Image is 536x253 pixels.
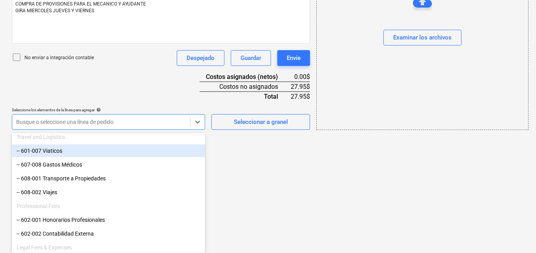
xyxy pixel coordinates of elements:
div: Travel and Logistics [12,131,205,143]
div: Seleccionar a granel [234,117,288,127]
div: Professional Fees [12,200,205,212]
iframe: Chat Widget [497,215,536,253]
div: -- 608-001 Transporte a Propiedades [12,172,205,185]
div: Costos asignados (netos) [200,72,291,82]
div: -- 608-002 Viajes [12,186,205,199]
div: Examinar los archivos [393,33,452,43]
div: Total [200,92,291,101]
div: -- 602-001 Honorarios Profesionales [12,214,205,226]
span: help [95,107,101,112]
span: GIRA MIERCOLES JUEVES Y VIERNES [15,8,94,13]
div: -- 601-007 Viaticos [12,144,205,157]
button: Examinar los archivos [383,30,461,46]
div: -- 607-008 Gastos Médicos [12,158,205,171]
div: 0.00$ [291,72,310,82]
div: Seleccione los elementos de la línea para agregar [12,107,205,112]
div: -- 602-002 Contabilidad Externa [12,227,205,240]
div: Despejado [187,53,215,63]
div: Costos no asignados [200,82,291,92]
button: Seleccionar a granel [211,114,310,130]
div: 27.95$ [291,92,310,101]
div: Widget de chat [497,215,536,253]
span: COMPRA DE PROVISIONES PARA EL MECANICO Y AYUDANTE [15,1,146,7]
button: Guardar [231,50,271,66]
div: Envíe [287,53,301,63]
div: Guardar [241,53,261,63]
div: 27.95$ [291,82,310,92]
button: Envíe [277,50,310,66]
button: Despejado [177,50,224,66]
p: No enviar a integración contable [24,54,94,61]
